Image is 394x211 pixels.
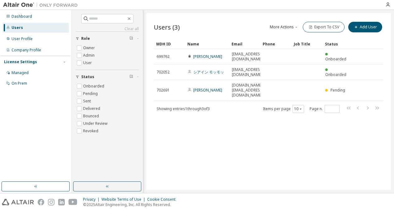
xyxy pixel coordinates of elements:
div: On Prem [12,81,27,86]
span: [DOMAIN_NAME][EMAIL_ADDRESS][DOMAIN_NAME] [232,83,263,98]
label: Pending [83,90,99,97]
img: facebook.svg [38,199,44,205]
div: Privacy [83,197,101,202]
button: Status [76,70,139,84]
span: Onboarded [325,72,346,77]
button: Role [76,32,139,45]
img: altair_logo.svg [2,199,34,205]
div: Managed [12,70,29,75]
p: © 2025 Altair Engineering, Inc. All Rights Reserved. [83,202,179,207]
span: 702052 [157,70,170,75]
span: Clear filter [129,36,133,41]
span: [EMAIL_ADDRESS][DOMAIN_NAME] [232,67,263,77]
img: linkedin.svg [58,199,65,205]
span: Showing entries 1 through 3 of 3 [157,106,210,111]
label: Under Review [83,120,109,127]
div: Status [325,39,351,49]
div: MDH ID [156,39,182,49]
div: Email [232,39,258,49]
label: Onboarded [83,82,106,90]
div: License Settings [4,59,37,64]
label: Revoked [83,127,100,135]
label: Delivered [83,105,101,112]
span: Users (3) [154,23,180,31]
a: Clear all [76,26,139,31]
div: Name [187,39,227,49]
span: Onboarded [325,56,346,62]
span: Items per page [263,105,304,113]
label: User [83,59,93,67]
span: Clear filter [129,74,133,79]
a: [PERSON_NAME] [193,87,222,93]
div: Cookie Consent [147,197,179,202]
label: Admin [83,52,96,59]
img: youtube.svg [68,199,77,205]
label: Owner [83,44,96,52]
div: Phone [263,39,289,49]
a: [PERSON_NAME] [193,54,222,59]
button: Add User [348,22,382,32]
span: [EMAIL_ADDRESS][DOMAIN_NAME] [232,52,263,62]
span: Page n. [310,105,340,113]
span: Role [81,36,90,41]
span: Status [81,74,94,79]
span: 702691 [157,88,170,93]
div: Dashboard [12,14,32,19]
a: シアイン モッモッ [193,69,224,75]
div: User Profile [12,36,33,41]
button: More Actions [269,22,299,32]
img: instagram.svg [48,199,54,205]
img: Altair One [3,2,81,8]
button: 10 [294,106,303,111]
div: Company Profile [12,48,41,53]
span: Pending [331,87,345,93]
label: Sent [83,97,92,105]
label: Bounced [83,112,100,120]
div: Users [12,25,23,30]
button: Export To CSV [303,22,345,32]
span: 699762 [157,54,170,59]
div: Job Title [294,39,320,49]
div: Website Terms of Use [101,197,147,202]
